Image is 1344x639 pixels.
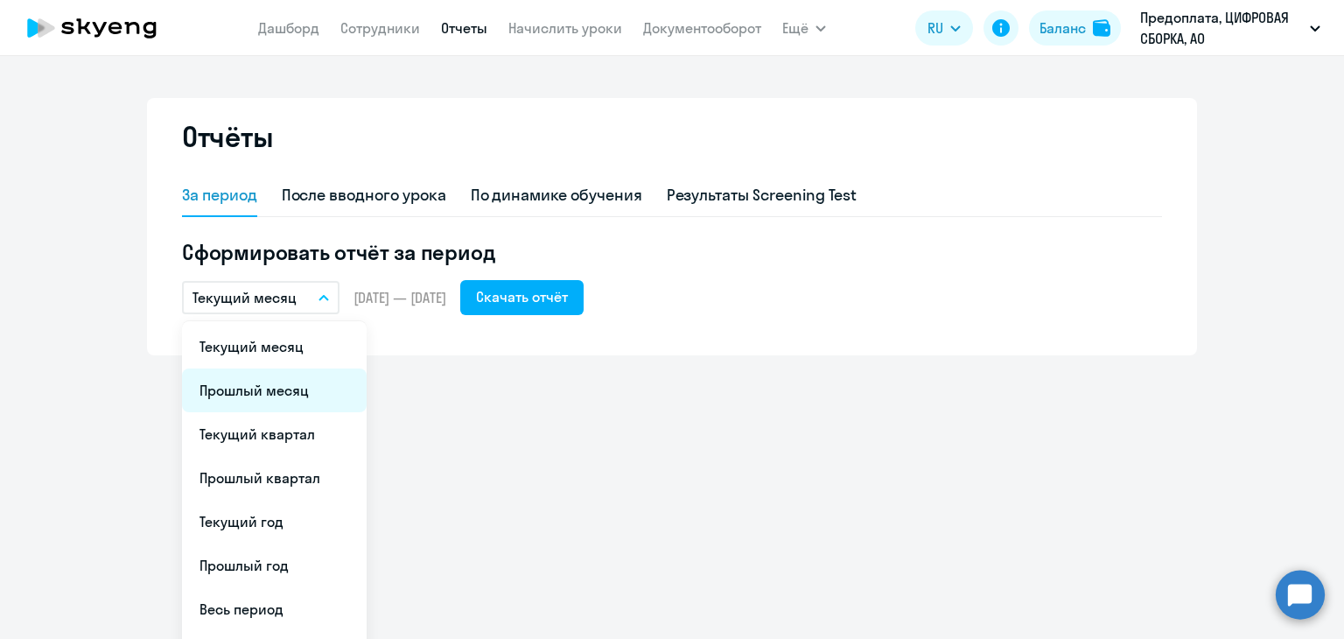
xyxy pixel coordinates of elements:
[353,288,446,307] span: [DATE] — [DATE]
[1131,7,1329,49] button: Предоплата, ЦИФРОВАЯ СБОРКА, АО
[508,19,622,37] a: Начислить уроки
[340,19,420,37] a: Сотрудники
[1140,7,1303,49] p: Предоплата, ЦИФРОВАЯ СБОРКА, АО
[1039,18,1086,39] div: Баланс
[927,18,943,39] span: RU
[1029,11,1121,46] button: Балансbalance
[182,281,339,314] button: Текущий месяц
[915,11,973,46] button: RU
[258,19,319,37] a: Дашборд
[1093,19,1110,37] img: balance
[441,19,487,37] a: Отчеты
[282,184,446,207] div: После вводного урока
[182,184,257,207] div: За период
[476,286,568,307] div: Скачать отчёт
[182,119,273,154] h2: Отчёты
[667,184,857,207] div: Результаты Screening Test
[643,19,761,37] a: Документооборот
[192,287,297,308] p: Текущий месяц
[782,18,808,39] span: Ещё
[182,238,1162,266] h5: Сформировать отчёт за период
[460,280,584,315] button: Скачать отчёт
[782,11,826,46] button: Ещё
[471,184,642,207] div: По динамике обучения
